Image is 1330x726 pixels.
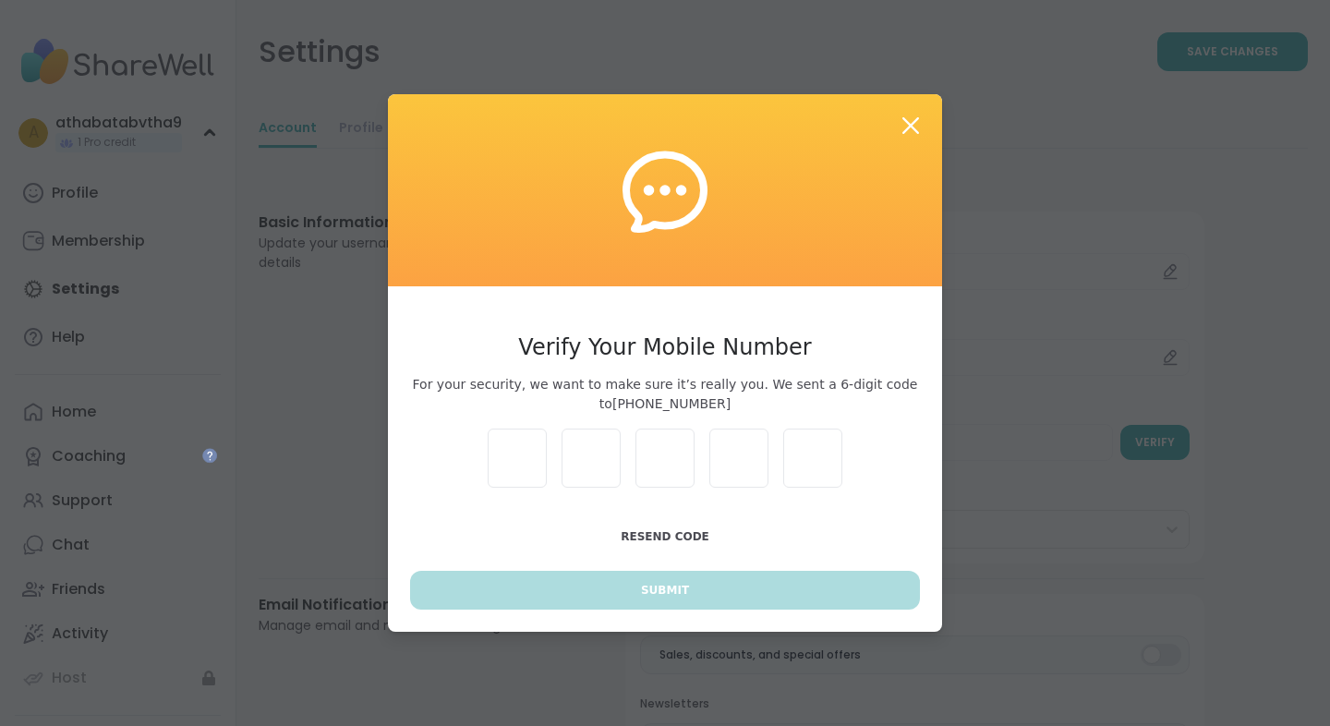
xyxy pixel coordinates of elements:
[410,517,920,556] button: Resend Code
[410,571,920,610] button: Submit
[410,375,920,414] span: For your security, we want to make sure it’s really you. We sent a 6-digit code to [PHONE_NUMBER]
[410,331,920,364] h3: Verify Your Mobile Number
[641,582,689,599] span: Submit
[621,530,709,543] span: Resend Code
[202,448,217,463] iframe: Spotlight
